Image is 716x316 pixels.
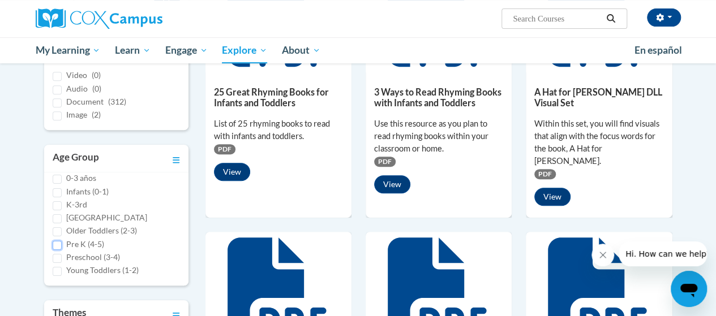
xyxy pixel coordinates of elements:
[512,12,602,25] input: Search Courses
[66,251,120,263] label: Preschool (3-4)
[534,86,663,109] h5: A Hat for [PERSON_NAME] DLL Visual Set
[36,8,162,29] img: Cox Campus
[591,244,614,266] iframe: Close message
[671,271,707,307] iframe: Button to launch messaging window
[92,84,101,93] span: (0)
[66,172,96,184] label: 0-3 años
[602,12,619,25] button: Search
[374,118,503,155] div: Use this resource as you plan to read rhyming books within your classroom or home.
[66,238,104,250] label: Pre K (4-5)
[66,70,87,80] span: Video
[173,150,180,166] a: Toggle collapse
[66,97,104,106] span: Document
[66,185,109,198] label: Infants (0-1)
[374,157,396,167] span: PDF
[165,44,208,57] span: Engage
[53,150,99,166] h3: Age Group
[634,44,682,56] span: En español
[36,8,239,29] a: Cox Campus
[66,211,147,224] label: [GEOGRAPHIC_DATA]
[222,44,267,57] span: Explore
[92,70,101,80] span: (0)
[214,144,235,154] span: PDF
[28,37,108,63] a: My Learning
[215,37,275,63] a: Explore
[27,37,689,63] div: Main menu
[66,264,139,276] label: Young Toddlers (1-2)
[275,37,328,63] a: About
[66,224,137,237] label: Older Toddlers (2-3)
[108,37,158,63] a: Learn
[534,118,663,167] div: Within this set, you will find visuals that align with the focus words for the book, A Hat for [P...
[108,97,126,106] span: (312)
[374,175,410,193] button: View
[92,110,101,119] span: (2)
[534,188,571,206] button: View
[214,118,343,142] div: List of 25 rhyming books to read with infants and toddlers.
[66,198,87,211] label: K-3rd
[7,8,92,17] span: Hi. How can we help?
[66,110,87,119] span: Image
[158,37,215,63] a: Engage
[534,169,556,179] span: PDF
[282,44,320,57] span: About
[619,241,707,266] iframe: Message from company
[214,163,250,181] button: View
[374,86,503,109] h5: 3 Ways to Read Rhyming Books with Infants and Toddlers
[66,84,88,93] span: Audio
[214,86,343,109] h5: 25 Great Rhyming Books for Infants and Toddlers
[115,44,151,57] span: Learn
[647,8,681,27] button: Account Settings
[35,44,100,57] span: My Learning
[627,38,689,62] a: En español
